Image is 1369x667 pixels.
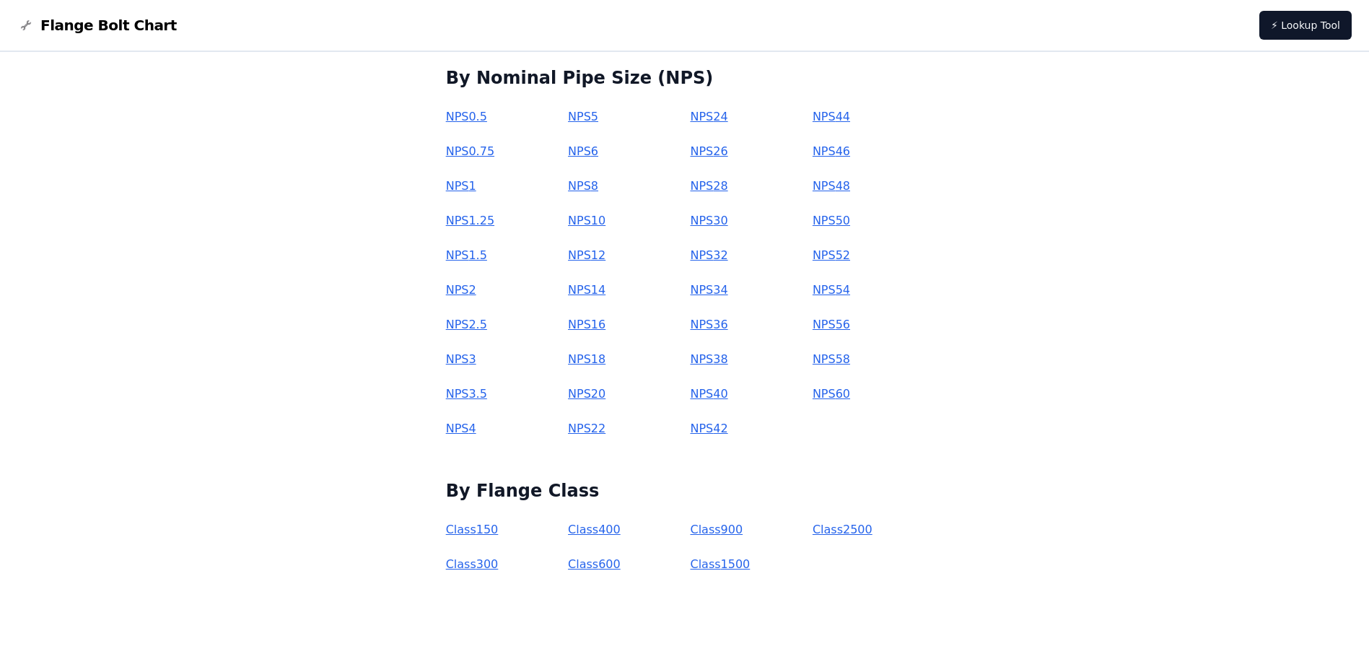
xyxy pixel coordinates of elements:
a: NPS34 [690,283,727,297]
a: NPS10 [568,214,605,227]
a: NPS3 [446,352,476,366]
a: NPS0.5 [446,110,487,123]
a: NPS8 [568,179,598,193]
a: NPS2 [446,283,476,297]
a: NPS3.5 [446,387,487,401]
a: NPS38 [690,352,727,366]
a: NPS12 [568,248,605,262]
a: NPS48 [813,179,850,193]
a: NPS14 [568,283,605,297]
a: NPS22 [568,422,605,435]
a: Class900 [690,523,743,536]
a: Flange Bolt Chart LogoFlange Bolt Chart [17,15,177,35]
a: NPS5 [568,110,598,123]
a: NPS60 [813,387,850,401]
a: NPS0.75 [446,144,494,158]
a: NPS54 [813,283,850,297]
span: Flange Bolt Chart [40,15,177,35]
a: NPS2.5 [446,318,487,331]
a: NPS32 [690,248,727,262]
a: Class600 [568,557,621,571]
a: NPS1.5 [446,248,487,262]
h2: By Flange Class [446,479,924,502]
a: NPS46 [813,144,850,158]
a: NPS4 [446,422,476,435]
a: NPS6 [568,144,598,158]
a: NPS36 [690,318,727,331]
a: NPS40 [690,387,727,401]
a: Class1500 [690,557,750,571]
a: Class400 [568,523,621,536]
a: NPS24 [690,110,727,123]
a: NPS30 [690,214,727,227]
a: NPS52 [813,248,850,262]
a: Class2500 [813,523,872,536]
a: NPS1.25 [446,214,494,227]
a: NPS26 [690,144,727,158]
a: NPS50 [813,214,850,227]
a: NPS18 [568,352,605,366]
a: NPS28 [690,179,727,193]
img: Flange Bolt Chart Logo [17,17,35,34]
a: NPS1 [446,179,476,193]
a: NPS16 [568,318,605,331]
a: NPS20 [568,387,605,401]
a: NPS44 [813,110,850,123]
a: Class300 [446,557,499,571]
a: NPS56 [813,318,850,331]
a: NPS58 [813,352,850,366]
a: ⚡ Lookup Tool [1259,11,1352,40]
h2: By Nominal Pipe Size (NPS) [446,66,924,90]
a: NPS42 [690,422,727,435]
a: Class150 [446,523,499,536]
